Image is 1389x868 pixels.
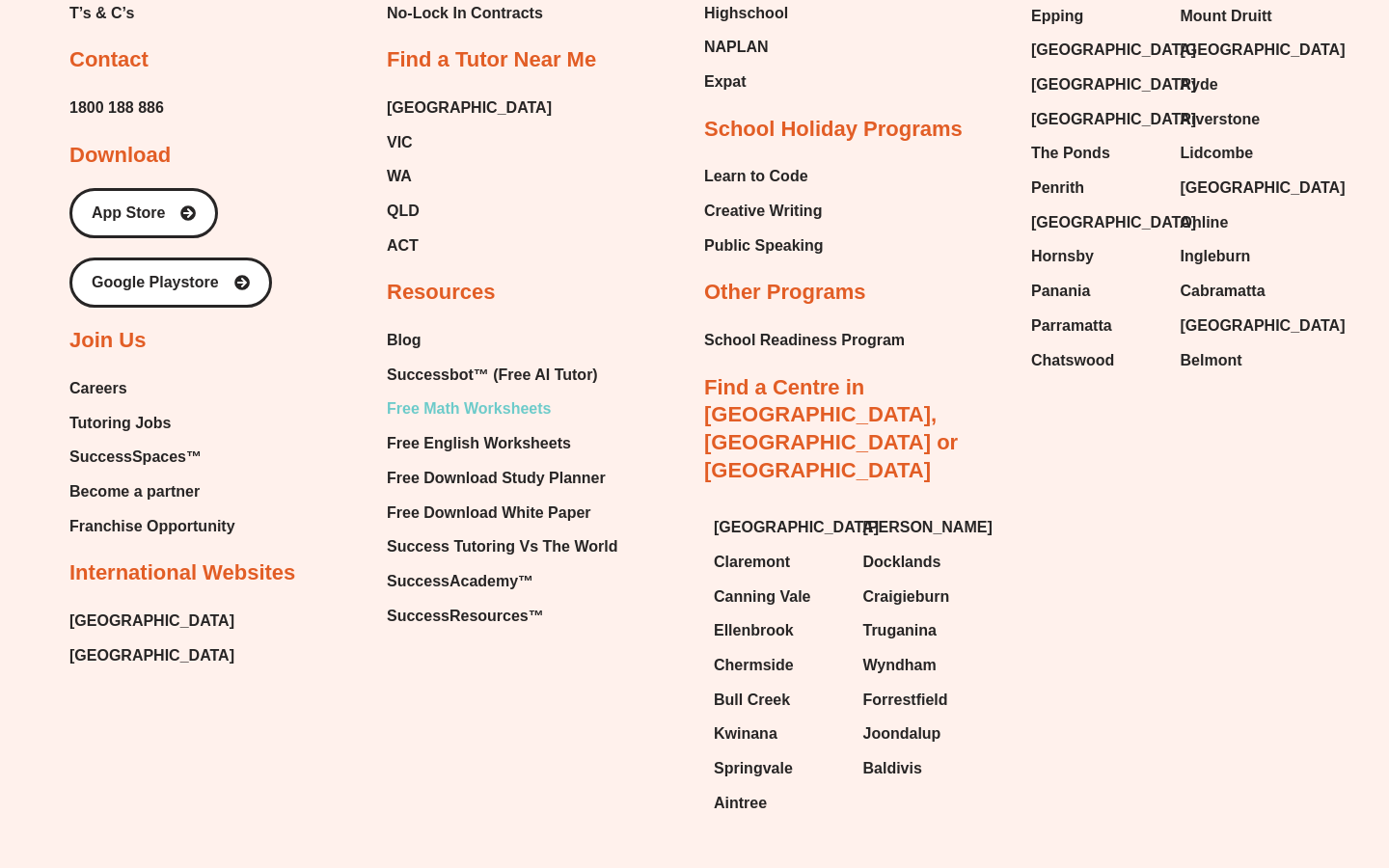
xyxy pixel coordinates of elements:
span: [PERSON_NAME] [863,513,993,542]
a: Ingleburn [1181,242,1311,271]
span: [GEOGRAPHIC_DATA] [714,513,879,542]
span: Panania [1031,277,1090,306]
span: [GEOGRAPHIC_DATA] [1031,36,1196,65]
a: Springvale [714,754,844,783]
h2: Find a Tutor Near Me [387,46,596,74]
a: Canning Vale [714,583,844,611]
span: ACT [387,231,419,260]
span: [GEOGRAPHIC_DATA] [1031,208,1196,237]
a: Ryde [1181,70,1311,99]
a: Creative Writing [704,197,824,226]
span: Hornsby [1031,242,1094,271]
span: [GEOGRAPHIC_DATA] [1181,174,1346,203]
span: Public Speaking [704,231,824,260]
a: VIC [387,128,552,157]
a: Parramatta [1031,312,1161,340]
span: Claremont [714,548,790,577]
span: [GEOGRAPHIC_DATA] [1181,312,1346,340]
span: Joondalup [863,719,941,748]
a: Docklands [863,548,994,577]
h2: Other Programs [704,279,866,307]
a: Find a Centre in [GEOGRAPHIC_DATA], [GEOGRAPHIC_DATA] or [GEOGRAPHIC_DATA] [704,375,958,482]
a: [GEOGRAPHIC_DATA] [1181,312,1311,340]
a: School Readiness Program [704,326,905,355]
a: WA [387,162,552,191]
h2: Resources [387,279,496,307]
a: [PERSON_NAME] [863,513,994,542]
a: [GEOGRAPHIC_DATA] [714,513,844,542]
span: Parramatta [1031,312,1112,340]
span: Baldivis [863,754,922,783]
a: Franchise Opportunity [69,512,235,541]
a: [GEOGRAPHIC_DATA] [1031,36,1161,65]
a: Baldivis [863,754,994,783]
span: Ingleburn [1181,242,1251,271]
span: Forrestfield [863,686,948,715]
span: Springvale [714,754,793,783]
span: Penrith [1031,174,1084,203]
a: Hornsby [1031,242,1161,271]
a: Learn to Code [704,162,824,191]
a: Free Download White Paper [387,499,617,528]
a: Chermside [714,651,844,680]
span: Riverstone [1181,105,1261,134]
a: Bull Creek [714,686,844,715]
a: Craigieburn [863,583,994,611]
a: [GEOGRAPHIC_DATA] [69,607,234,636]
a: Expat [704,68,797,96]
span: Online [1181,208,1229,237]
a: [GEOGRAPHIC_DATA] [1031,208,1161,237]
span: Chermside [714,651,794,680]
a: Tutoring Jobs [69,409,235,438]
span: Craigieburn [863,583,950,611]
a: [GEOGRAPHIC_DATA] [387,94,552,122]
span: Free Math Worksheets [387,394,551,423]
a: [GEOGRAPHIC_DATA] [69,641,234,670]
span: 1800 188 886 [69,94,164,122]
h2: Contact [69,46,149,74]
a: [GEOGRAPHIC_DATA] [1031,70,1161,99]
span: WA [387,162,412,191]
a: SuccessSpaces™ [69,443,235,472]
span: Truganina [863,616,937,645]
a: Chatswood [1031,346,1161,375]
a: Truganina [863,616,994,645]
span: Expat [704,68,747,96]
a: Cabramatta [1181,277,1311,306]
a: Ellenbrook [714,616,844,645]
span: [GEOGRAPHIC_DATA] [1181,36,1346,65]
a: Free English Worksheets [387,429,617,458]
span: Learn to Code [704,162,808,191]
span: SuccessAcademy™ [387,567,533,596]
span: SuccessSpaces™ [69,443,202,472]
a: ACT [387,231,552,260]
a: Kwinana [714,719,844,748]
span: Become a partner [69,477,200,506]
a: Joondalup [863,719,994,748]
a: App Store [69,188,218,238]
iframe: Chat Widget [1293,775,1389,868]
span: SuccessResources™ [387,602,544,631]
a: [GEOGRAPHIC_DATA] [1181,36,1311,65]
span: Canning Vale [714,583,810,611]
a: Blog [387,326,617,355]
a: Success Tutoring Vs The World [387,532,617,561]
a: Claremont [714,548,844,577]
a: Wyndham [863,651,994,680]
a: QLD [387,197,552,226]
span: Chatswood [1031,346,1114,375]
a: Free Download Study Planner [387,464,617,493]
span: Wyndham [863,651,937,680]
a: Belmont [1181,346,1311,375]
a: [GEOGRAPHIC_DATA] [1031,105,1161,134]
span: Blog [387,326,422,355]
span: Free Download White Paper [387,499,591,528]
h2: International Websites [69,559,295,587]
span: Google Playstore [92,275,219,290]
span: Free English Worksheets [387,429,571,458]
a: SuccessAcademy™ [387,567,617,596]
